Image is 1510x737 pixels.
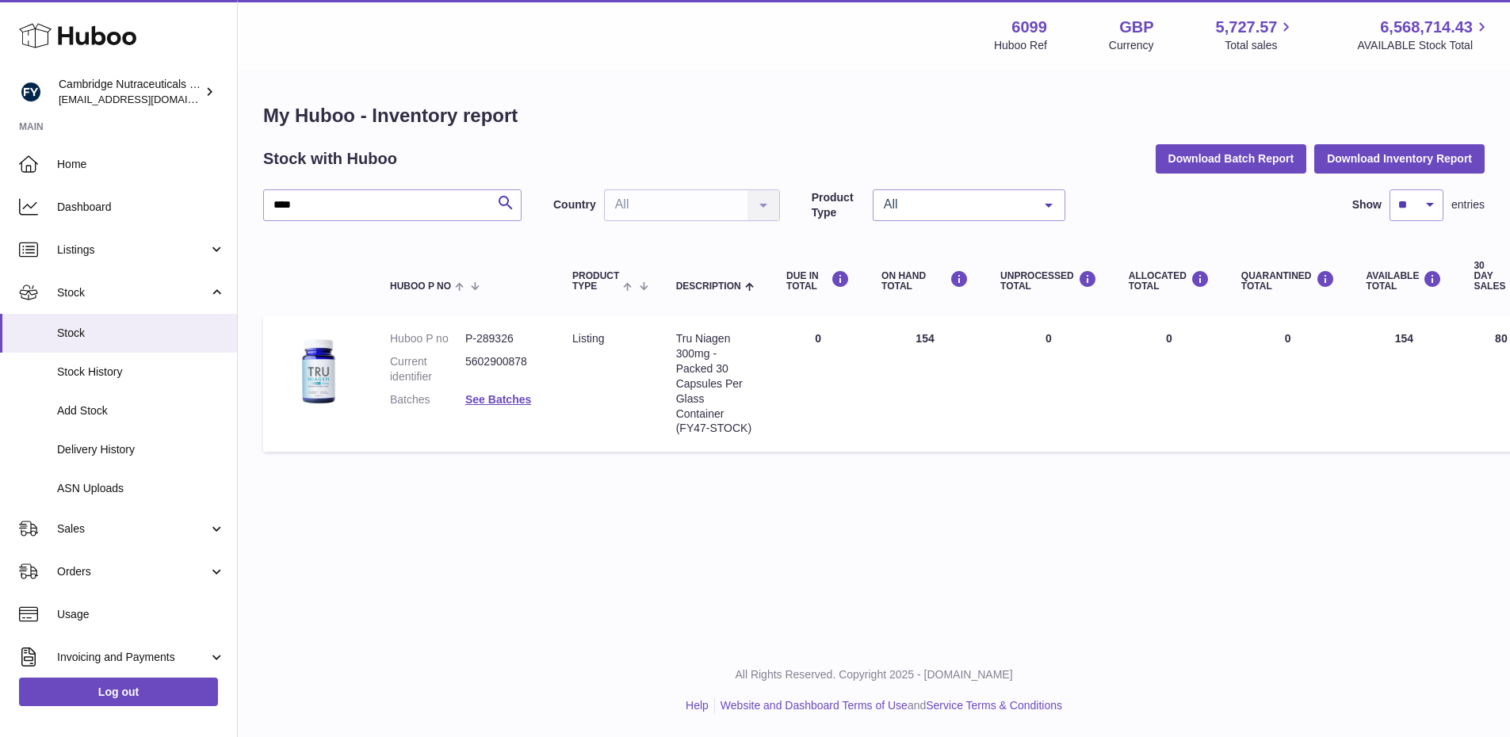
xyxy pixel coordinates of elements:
[390,392,465,407] dt: Batches
[1380,17,1473,38] span: 6,568,714.43
[1351,315,1458,452] td: 154
[1011,17,1047,38] strong: 6099
[57,200,225,215] span: Dashboard
[1314,144,1485,173] button: Download Inventory Report
[676,331,755,436] div: Tru Niagen 300mg - Packed 30 Capsules Per Glass Container (FY47-STOCK)
[465,331,541,346] dd: P-289326
[1129,270,1210,292] div: ALLOCATED Total
[994,38,1047,53] div: Huboo Ref
[1367,270,1443,292] div: AVAILABLE Total
[57,365,225,380] span: Stock History
[57,481,225,496] span: ASN Uploads
[1241,270,1335,292] div: QUARANTINED Total
[19,80,43,104] img: huboo@camnutra.com
[1225,38,1295,53] span: Total sales
[57,521,208,537] span: Sales
[1357,17,1491,53] a: 6,568,714.43 AVAILABLE Stock Total
[770,315,866,452] td: 0
[57,564,208,579] span: Orders
[1216,17,1278,38] span: 5,727.57
[1109,38,1154,53] div: Currency
[926,699,1062,712] a: Service Terms & Conditions
[1451,197,1485,212] span: entries
[390,281,451,292] span: Huboo P no
[572,271,619,292] span: Product Type
[59,77,201,107] div: Cambridge Nutraceuticals Ltd
[984,315,1113,452] td: 0
[1352,197,1382,212] label: Show
[1285,332,1291,345] span: 0
[676,281,741,292] span: Description
[57,442,225,457] span: Delivery History
[786,270,850,292] div: DUE IN TOTAL
[57,157,225,172] span: Home
[279,331,358,411] img: product image
[390,354,465,384] dt: Current identifier
[465,393,531,406] a: See Batches
[57,285,208,300] span: Stock
[465,354,541,384] dd: 5602900878
[1000,270,1097,292] div: UNPROCESSED Total
[1113,315,1225,452] td: 0
[59,93,233,105] span: [EMAIL_ADDRESS][DOMAIN_NAME]
[1156,144,1307,173] button: Download Batch Report
[721,699,908,712] a: Website and Dashboard Terms of Use
[57,650,208,665] span: Invoicing and Payments
[880,197,1033,212] span: All
[1216,17,1296,53] a: 5,727.57 Total sales
[686,699,709,712] a: Help
[715,698,1062,713] li: and
[390,331,465,346] dt: Huboo P no
[19,678,218,706] a: Log out
[57,403,225,418] span: Add Stock
[250,667,1497,682] p: All Rights Reserved. Copyright 2025 - [DOMAIN_NAME]
[1119,17,1153,38] strong: GBP
[57,242,208,258] span: Listings
[881,270,969,292] div: ON HAND Total
[263,103,1485,128] h1: My Huboo - Inventory report
[553,197,596,212] label: Country
[263,148,397,170] h2: Stock with Huboo
[812,190,865,220] label: Product Type
[866,315,984,452] td: 154
[57,326,225,341] span: Stock
[572,332,604,345] span: listing
[1357,38,1491,53] span: AVAILABLE Stock Total
[57,607,225,622] span: Usage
